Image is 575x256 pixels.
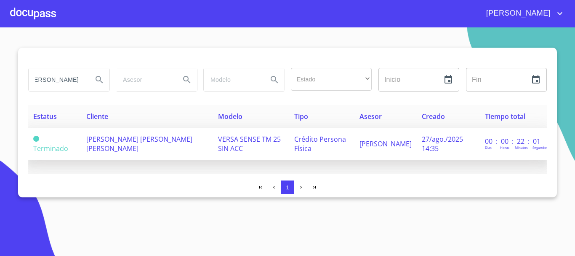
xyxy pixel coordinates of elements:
span: Asesor [359,112,382,121]
input: search [204,68,261,91]
span: Tiempo total [485,112,525,121]
span: Terminado [33,144,68,153]
span: Modelo [218,112,242,121]
button: Search [89,70,109,90]
p: Horas [500,145,509,150]
span: Estatus [33,112,57,121]
div: ​ [291,68,372,91]
p: 00 : 00 : 22 : 01 [485,137,542,146]
span: [PERSON_NAME] [480,7,555,20]
input: search [116,68,173,91]
span: Cliente [86,112,108,121]
button: account of current user [480,7,565,20]
p: Minutos [515,145,528,150]
span: Terminado [33,136,39,142]
span: Tipo [294,112,308,121]
button: 1 [281,181,294,194]
button: Search [264,70,285,90]
p: Segundos [532,145,548,150]
span: 27/ago./2025 14:35 [422,135,463,153]
span: Crédito Persona Física [294,135,346,153]
span: Creado [422,112,445,121]
p: Dias [485,145,492,150]
input: search [29,68,86,91]
span: [PERSON_NAME] [PERSON_NAME] [PERSON_NAME] [86,135,192,153]
span: 1 [286,184,289,191]
button: Search [177,70,197,90]
span: VERSA SENSE TM 25 SIN ACC [218,135,281,153]
span: [PERSON_NAME] [359,139,412,148]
